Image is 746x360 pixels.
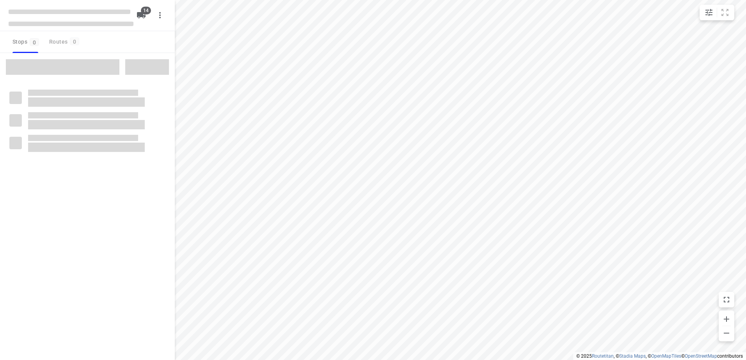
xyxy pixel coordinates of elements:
[592,353,614,359] a: Routetitan
[651,353,681,359] a: OpenMapTiles
[619,353,646,359] a: Stadia Maps
[685,353,717,359] a: OpenStreetMap
[701,5,717,20] button: Map settings
[576,353,743,359] li: © 2025 , © , © © contributors
[700,5,734,20] div: small contained button group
